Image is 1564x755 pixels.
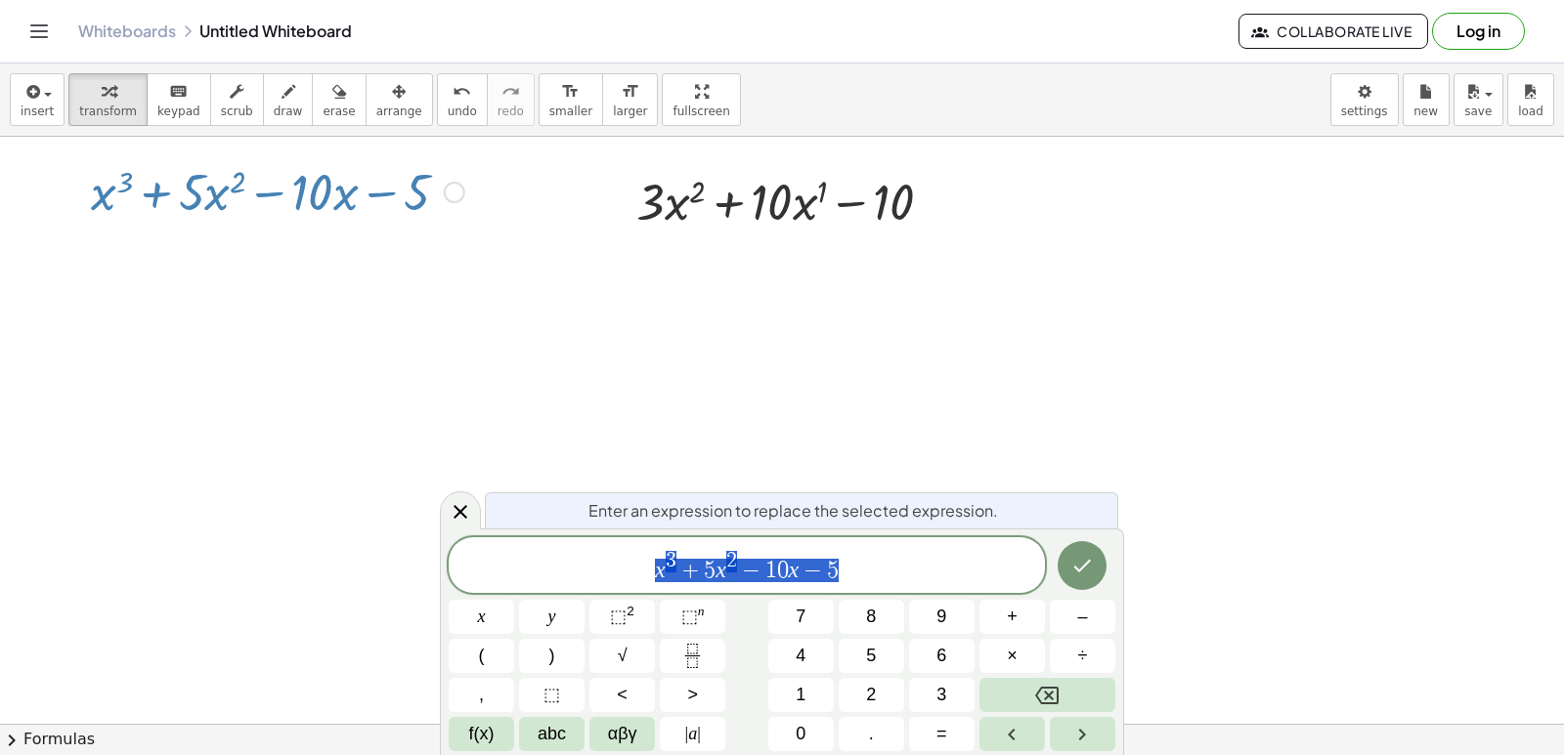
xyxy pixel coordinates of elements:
span: ⬚ [543,682,560,708]
span: 0 [796,721,805,747]
button: 6 [909,639,975,673]
button: 3 [909,678,975,712]
button: Greek alphabet [589,717,655,751]
button: redoredo [487,73,535,126]
span: abc [538,721,566,747]
button: 1 [768,678,834,712]
span: x [478,604,486,630]
span: + [676,559,705,582]
button: transform [68,73,148,126]
sup: 2 [627,604,634,618]
button: Squared [589,600,655,634]
span: 5 [827,559,839,582]
button: 7 [768,600,834,634]
button: Functions [449,717,514,751]
span: αβγ [608,721,637,747]
button: ( [449,639,514,673]
span: fullscreen [673,105,729,118]
span: 3 [666,550,676,571]
button: Placeholder [519,678,585,712]
button: Backspace [979,678,1115,712]
button: Collaborate Live [1238,14,1428,49]
span: 6 [936,643,946,669]
button: Absolute value [660,717,725,751]
button: . [839,717,904,751]
span: + [1007,604,1018,630]
button: keyboardkeypad [147,73,211,126]
button: Equals [909,717,975,751]
span: larger [613,105,647,118]
span: ( [479,643,485,669]
button: Done [1058,541,1107,590]
button: new [1403,73,1450,126]
button: y [519,600,585,634]
button: Times [979,639,1045,673]
span: 9 [936,604,946,630]
span: Enter an expression to replace the selected expression. [588,499,998,523]
button: Right arrow [1050,717,1115,751]
i: redo [501,80,520,104]
button: load [1507,73,1554,126]
span: 3 [936,682,946,708]
button: Divide [1050,639,1115,673]
span: × [1007,643,1018,669]
span: 2 [726,550,737,571]
span: settings [1341,105,1388,118]
button: 0 [768,717,834,751]
span: 7 [796,604,805,630]
span: 8 [866,604,876,630]
button: Left arrow [979,717,1045,751]
i: format_size [621,80,639,104]
span: insert [21,105,54,118]
button: Square root [589,639,655,673]
i: keyboard [169,80,188,104]
span: – [1077,604,1087,630]
span: erase [323,105,355,118]
button: save [1454,73,1503,126]
button: 2 [839,678,904,712]
span: 0 [777,559,789,582]
span: a [685,721,701,747]
span: − [799,559,827,582]
button: Less than [589,678,655,712]
span: | [697,724,701,743]
span: 1 [796,682,805,708]
span: redo [498,105,524,118]
span: draw [274,105,303,118]
button: settings [1330,73,1399,126]
button: Toggle navigation [23,16,55,47]
span: save [1464,105,1492,118]
button: 8 [839,600,904,634]
button: x [449,600,514,634]
button: arrange [366,73,433,126]
button: ) [519,639,585,673]
button: Greater than [660,678,725,712]
span: , [479,682,484,708]
var: x [789,557,800,582]
button: Alphabet [519,717,585,751]
span: Collaborate Live [1255,22,1412,40]
button: undoundo [437,73,488,126]
button: Plus [979,600,1045,634]
span: ⬚ [681,607,698,626]
span: ÷ [1078,643,1088,669]
button: fullscreen [662,73,740,126]
span: 2 [866,682,876,708]
var: x [716,557,726,582]
span: < [617,682,628,708]
button: Minus [1050,600,1115,634]
span: . [869,721,874,747]
span: y [548,604,556,630]
i: format_size [561,80,580,104]
span: load [1518,105,1543,118]
span: 5 [704,559,716,582]
button: erase [312,73,366,126]
button: , [449,678,514,712]
span: 5 [866,643,876,669]
span: √ [618,643,628,669]
span: arrange [376,105,422,118]
span: = [936,721,947,747]
button: scrub [210,73,264,126]
button: Superscript [660,600,725,634]
span: transform [79,105,137,118]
